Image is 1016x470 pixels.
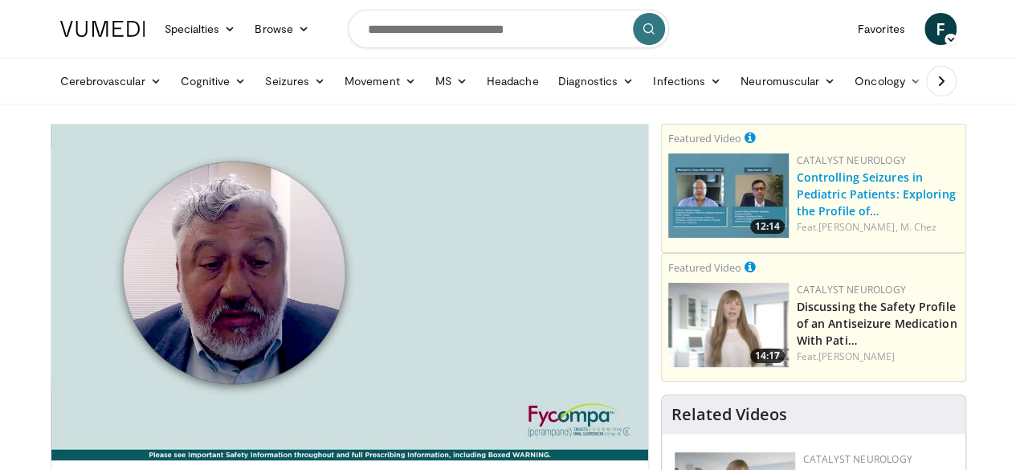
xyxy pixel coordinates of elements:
a: Headache [477,65,549,97]
a: Neuromuscular [731,65,845,97]
a: F [924,13,957,45]
a: Movement [335,65,426,97]
small: Featured Video [668,260,741,275]
a: Discussing the Safety Profile of an Antiseizure Medication With Pati… [797,299,957,348]
a: Oncology [845,65,931,97]
div: Feat. [797,220,959,235]
a: [PERSON_NAME] [818,349,895,363]
a: 14:17 [668,283,789,367]
a: Specialties [155,13,246,45]
input: Search topics, interventions [348,10,669,48]
a: Favorites [848,13,915,45]
img: 5e01731b-4d4e-47f8-b775-0c1d7f1e3c52.png.150x105_q85_crop-smart_upscale.jpg [668,153,789,238]
a: [PERSON_NAME], [818,220,897,234]
a: Catalyst Neurology [797,283,906,296]
span: 14:17 [750,349,785,363]
a: M. Chez [900,220,937,234]
a: Catalyst Neurology [797,153,906,167]
a: Cerebrovascular [51,65,171,97]
a: Seizures [255,65,335,97]
a: Browse [245,13,319,45]
a: 12:14 [668,153,789,238]
a: Cognitive [171,65,256,97]
video-js: Video Player [51,125,648,461]
a: Diagnostics [548,65,643,97]
span: 12:14 [750,219,785,234]
small: Featured Video [668,131,741,145]
a: MS [426,65,477,97]
h4: Related Videos [671,405,787,424]
img: VuMedi Logo [60,21,145,37]
a: Controlling Seizures in Pediatric Patients: Exploring the Profile of… [797,170,956,219]
a: Catalyst Neurology [803,452,912,466]
img: c23d0a25-a0b6-49e6-ba12-869cdc8b250a.png.150x105_q85_crop-smart_upscale.jpg [668,283,789,367]
div: Feat. [797,349,959,364]
a: Infections [643,65,731,97]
